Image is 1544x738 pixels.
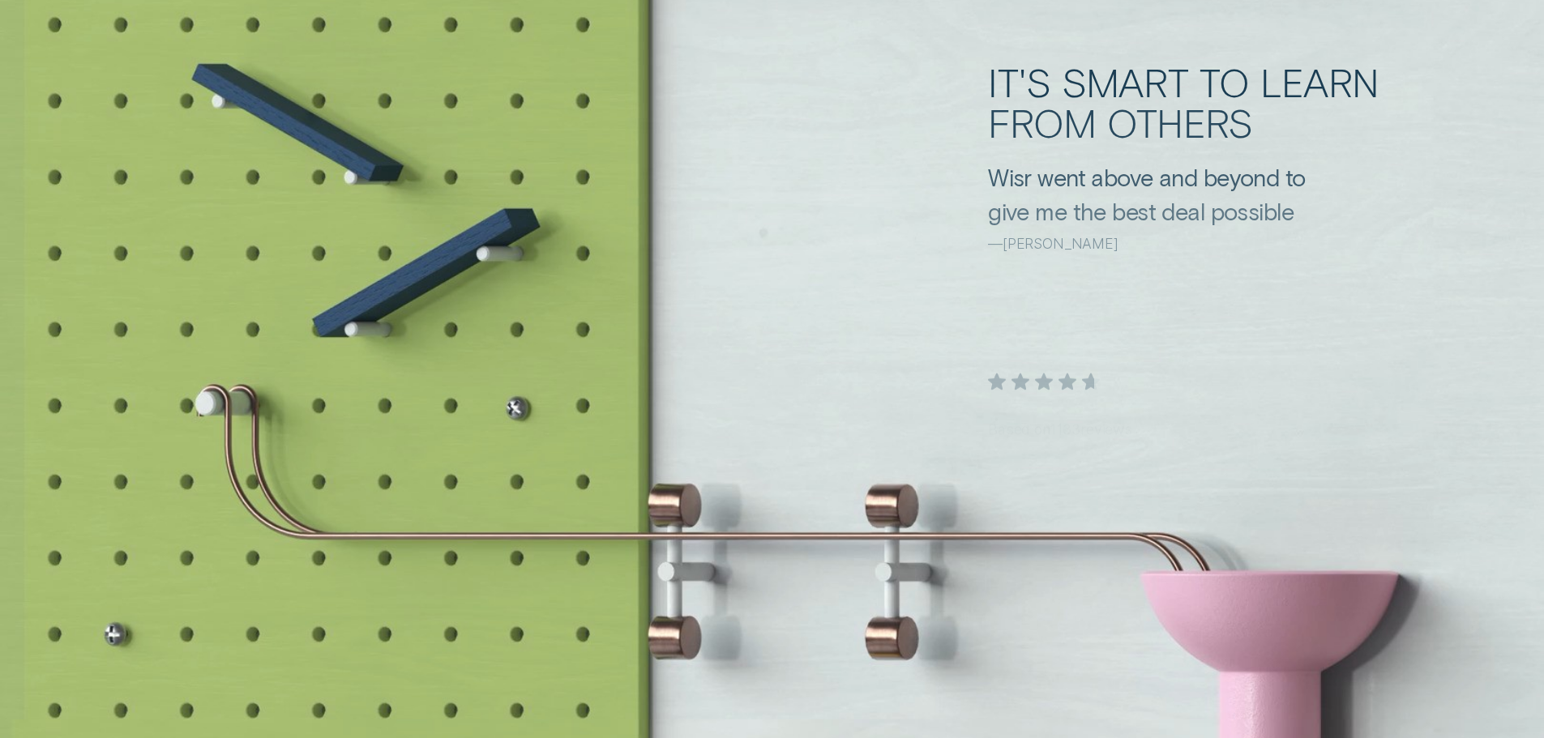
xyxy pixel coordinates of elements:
div: to [1200,63,1250,101]
div: smart [1062,63,1189,101]
div: Rated 4.7 out of 5 stars [988,373,1305,390]
div: from [988,104,1097,142]
div: Based on 1133 reviews on Trustpilot [988,404,1305,447]
div: others [1107,104,1253,142]
div: It's [988,63,1051,101]
div: learn [1260,63,1379,101]
p: Based on 1133 reviews [988,420,1305,438]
